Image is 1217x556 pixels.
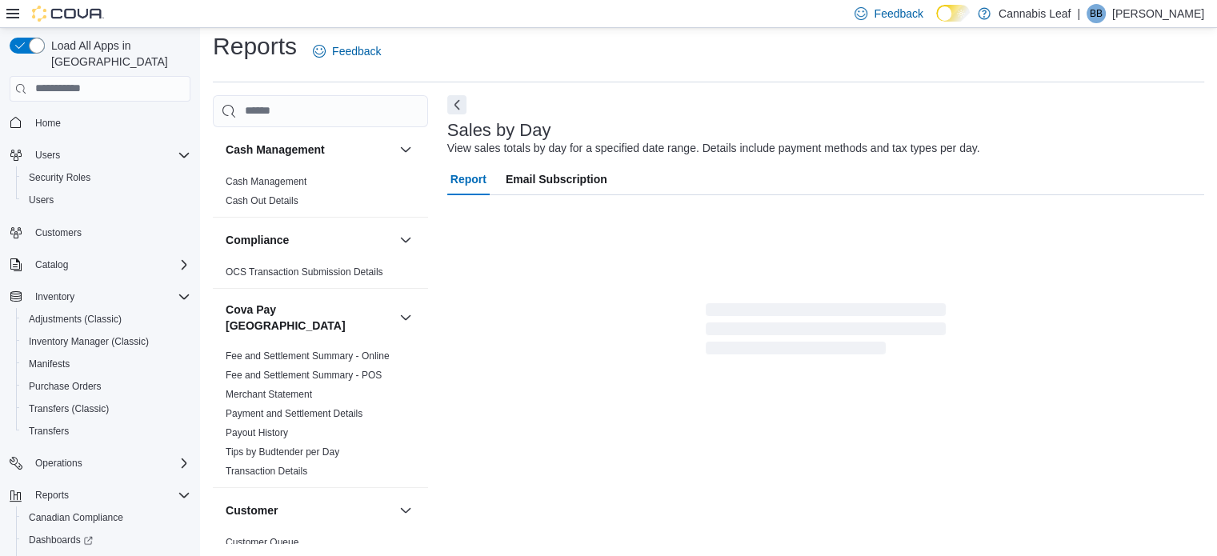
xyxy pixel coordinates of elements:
[29,194,54,206] span: Users
[22,168,97,187] a: Security Roles
[396,140,415,159] button: Cash Management
[29,222,190,242] span: Customers
[450,163,486,195] span: Report
[226,465,307,478] span: Transaction Details
[3,286,197,308] button: Inventory
[22,508,190,527] span: Canadian Compliance
[29,313,122,326] span: Adjustments (Classic)
[29,171,90,184] span: Security Roles
[29,454,89,473] button: Operations
[999,4,1071,23] p: Cannabis Leaf
[226,232,393,248] button: Compliance
[226,266,383,278] span: OCS Transaction Submission Details
[1090,4,1103,23] span: BB
[16,166,197,189] button: Security Roles
[22,190,60,210] a: Users
[35,117,61,130] span: Home
[3,254,197,276] button: Catalog
[396,230,415,250] button: Compliance
[16,353,197,375] button: Manifests
[35,489,69,502] span: Reports
[22,530,190,550] span: Dashboards
[213,30,297,62] h1: Reports
[226,350,390,362] a: Fee and Settlement Summary - Online
[1077,4,1080,23] p: |
[226,502,393,518] button: Customer
[226,466,307,477] a: Transaction Details
[226,427,288,438] a: Payout History
[226,175,306,188] span: Cash Management
[22,422,190,441] span: Transfers
[447,95,466,114] button: Next
[226,407,362,420] span: Payment and Settlement Details
[22,377,190,396] span: Purchase Orders
[506,163,607,195] span: Email Subscription
[22,310,128,329] a: Adjustments (Classic)
[226,232,289,248] h3: Compliance
[35,290,74,303] span: Inventory
[226,389,312,400] a: Merchant Statement
[22,399,115,418] a: Transfers (Classic)
[16,375,197,398] button: Purchase Orders
[213,346,428,487] div: Cova Pay [GEOGRAPHIC_DATA]
[29,255,74,274] button: Catalog
[226,194,298,207] span: Cash Out Details
[936,5,970,22] input: Dark Mode
[874,6,923,22] span: Feedback
[35,258,68,271] span: Catalog
[1112,4,1204,23] p: [PERSON_NAME]
[29,146,190,165] span: Users
[226,537,298,548] a: Customer Queue
[29,223,88,242] a: Customers
[3,144,197,166] button: Users
[22,399,190,418] span: Transfers (Classic)
[22,332,155,351] a: Inventory Manager (Classic)
[29,511,123,524] span: Canadian Compliance
[35,457,82,470] span: Operations
[16,506,197,529] button: Canadian Compliance
[16,398,197,420] button: Transfers (Classic)
[3,452,197,474] button: Operations
[226,302,393,334] button: Cova Pay [GEOGRAPHIC_DATA]
[29,287,81,306] button: Inventory
[226,502,278,518] h3: Customer
[35,149,60,162] span: Users
[22,377,108,396] a: Purchase Orders
[213,172,428,217] div: Cash Management
[22,332,190,351] span: Inventory Manager (Classic)
[226,446,339,458] a: Tips by Budtender per Day
[29,287,190,306] span: Inventory
[226,195,298,206] a: Cash Out Details
[22,354,190,374] span: Manifests
[3,221,197,244] button: Customers
[226,369,382,382] span: Fee and Settlement Summary - POS
[396,308,415,327] button: Cova Pay [GEOGRAPHIC_DATA]
[226,388,312,401] span: Merchant Statement
[3,484,197,506] button: Reports
[35,226,82,239] span: Customers
[226,408,362,419] a: Payment and Settlement Details
[22,422,75,441] a: Transfers
[447,121,551,140] h3: Sales by Day
[29,255,190,274] span: Catalog
[29,358,70,370] span: Manifests
[396,501,415,520] button: Customer
[29,113,190,133] span: Home
[29,534,93,546] span: Dashboards
[22,310,190,329] span: Adjustments (Classic)
[226,536,298,549] span: Customer Queue
[706,306,946,358] span: Loading
[22,508,130,527] a: Canadian Compliance
[22,530,99,550] a: Dashboards
[45,38,190,70] span: Load All Apps in [GEOGRAPHIC_DATA]
[226,426,288,439] span: Payout History
[29,335,149,348] span: Inventory Manager (Classic)
[16,330,197,353] button: Inventory Manager (Classic)
[22,168,190,187] span: Security Roles
[29,425,69,438] span: Transfers
[226,142,393,158] button: Cash Management
[226,370,382,381] a: Fee and Settlement Summary - POS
